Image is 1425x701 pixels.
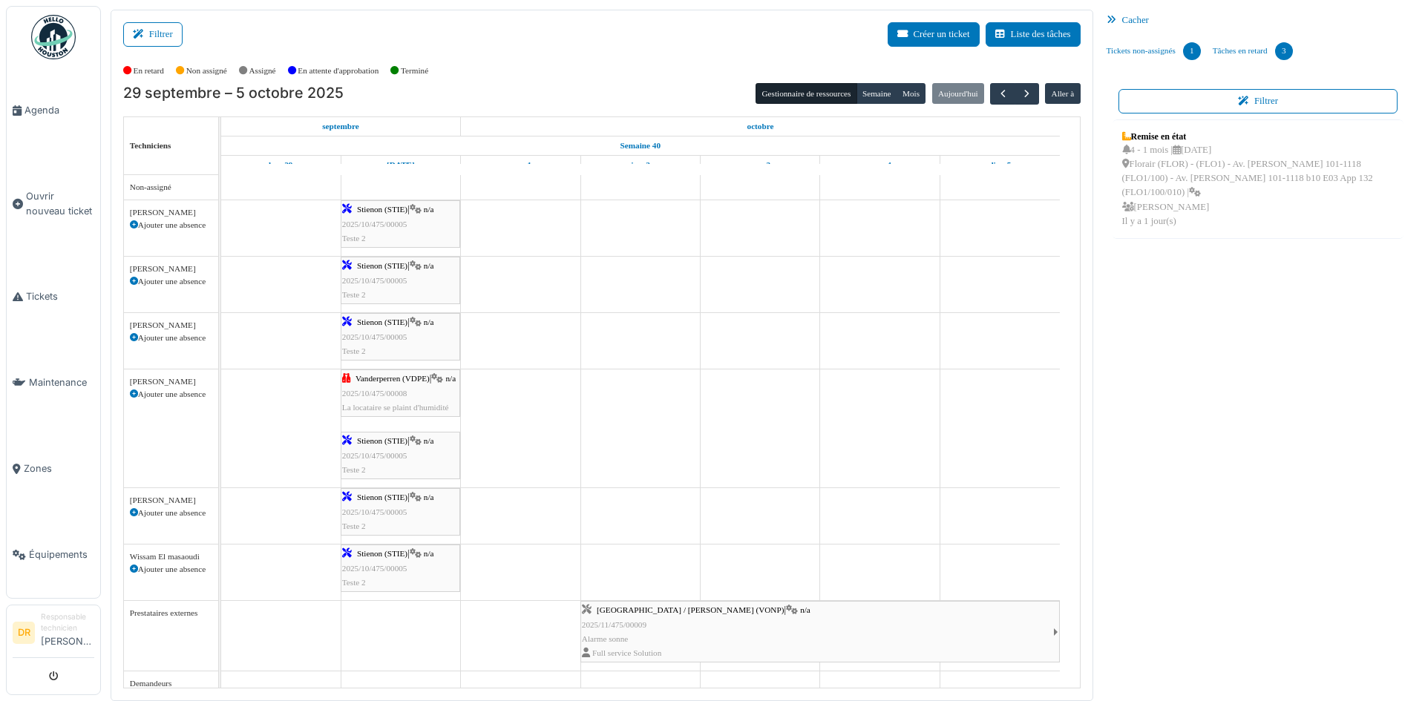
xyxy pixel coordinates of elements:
[582,603,1053,660] div: |
[130,206,212,219] div: [PERSON_NAME]
[617,136,664,155] a: Semaine 40
[582,634,628,643] span: Alarme sonne
[342,564,407,573] span: 2025/10/475/00005
[342,507,407,516] span: 2025/10/475/00005
[1118,126,1398,232] a: Remise en état 4 - 1 mois |[DATE] Florair (FLOR) - (FLO1) - Av. [PERSON_NAME] 101-1118 (FLO1/100)...
[31,15,76,59] img: Badge_color-CXgf-gQk.svg
[123,85,344,102] h2: 29 septembre – 5 octobre 2025
[41,611,94,654] li: [PERSON_NAME]
[130,319,212,332] div: [PERSON_NAME]
[130,563,212,576] div: Ajouter une absence
[265,156,296,174] a: 29 septembre 2025
[249,65,276,77] label: Assigné
[342,490,459,533] div: |
[7,340,100,426] a: Maintenance
[130,388,212,401] div: Ajouter une absence
[130,607,212,619] div: Prestataires externes
[342,346,366,355] span: Teste 2
[7,426,100,512] a: Zones
[756,83,856,104] button: Gestionnaire de ressources
[318,117,363,136] a: 29 septembre 2025
[424,317,434,326] span: n/a
[130,263,212,275] div: [PERSON_NAME]
[7,512,100,598] a: Équipements
[800,605,810,614] span: n/a
[746,156,774,174] a: 3 octobre 2025
[357,261,407,270] span: Stienon (STIE)
[130,141,171,150] span: Techniciens
[130,494,212,507] div: [PERSON_NAME]
[744,117,778,136] a: 1 octobre 2025
[1118,89,1398,113] button: Filtrer
[932,83,984,104] button: Aujourd'hui
[627,156,654,174] a: 2 octobre 2025
[1101,31,1207,71] a: Tickets non-assignés
[130,181,212,194] div: Non-assigné
[356,374,430,383] span: Vanderperren (VDPE)
[342,372,459,415] div: |
[597,605,784,614] span: [GEOGRAPHIC_DATA] / [PERSON_NAME] (VONP)
[424,493,434,501] span: n/a
[342,234,366,243] span: Teste 2
[985,156,1015,174] a: 5 octobre 2025
[357,493,407,501] span: Stienon (STIE)
[123,22,183,47] button: Filtrer
[592,648,661,657] span: Full service Solution
[342,403,449,412] span: La locataire se plaint d'humidité
[342,465,366,474] span: Teste 2
[130,275,212,288] div: Ajouter une absence
[13,622,35,644] li: DR
[1275,42,1293,60] div: 3
[342,290,366,299] span: Teste 2
[865,156,894,174] a: 4 octobre 2025
[130,332,212,344] div: Ajouter une absence
[130,550,212,563] div: Wissam El masaoudi
[357,317,407,326] span: Stienon (STIE)
[1207,31,1299,71] a: Tâches en retard
[342,578,366,587] span: Teste 2
[445,374,456,383] span: n/a
[357,549,407,558] span: Stienon (STIE)
[24,103,94,117] span: Agenda
[357,436,407,445] span: Stienon (STIE)
[298,65,379,77] label: En attente d'approbation
[357,205,407,214] span: Stienon (STIE)
[342,276,407,285] span: 2025/10/475/00005
[342,203,459,246] div: |
[13,611,94,658] a: DR Responsable technicien[PERSON_NAME]
[401,65,428,77] label: Terminé
[134,65,164,77] label: En retard
[1101,10,1416,31] div: Cacher
[130,219,212,231] div: Ajouter une absence
[1122,130,1395,143] div: Remise en état
[1122,143,1395,228] div: 4 - 1 mois | [DATE] Florair (FLOR) - (FLO1) - Av. [PERSON_NAME] 101-1118 (FLO1/100) - Av. [PERSON...
[888,22,980,47] button: Créer un ticket
[186,65,227,77] label: Non assigné
[7,154,100,254] a: Ouvrir nouveau ticket
[24,461,94,475] span: Zones
[130,677,212,690] div: Demandeurs
[1045,83,1080,104] button: Aller à
[856,83,897,104] button: Semaine
[7,254,100,340] a: Tickets
[424,261,434,270] span: n/a
[1183,42,1201,60] div: 1
[29,375,94,389] span: Maintenance
[1015,83,1039,105] button: Suivant
[26,189,94,217] span: Ouvrir nouveau ticket
[342,315,459,358] div: |
[342,434,459,477] div: |
[130,375,212,388] div: [PERSON_NAME]
[986,22,1081,47] button: Liste des tâches
[7,68,100,154] a: Agenda
[424,436,434,445] span: n/a
[342,521,366,530] span: Teste 2
[342,332,407,341] span: 2025/10/475/00005
[342,547,459,590] div: |
[342,259,459,302] div: |
[424,549,434,558] span: n/a
[342,220,407,228] span: 2025/10/475/00005
[342,389,407,398] span: 2025/10/475/00008
[29,547,94,562] span: Équipements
